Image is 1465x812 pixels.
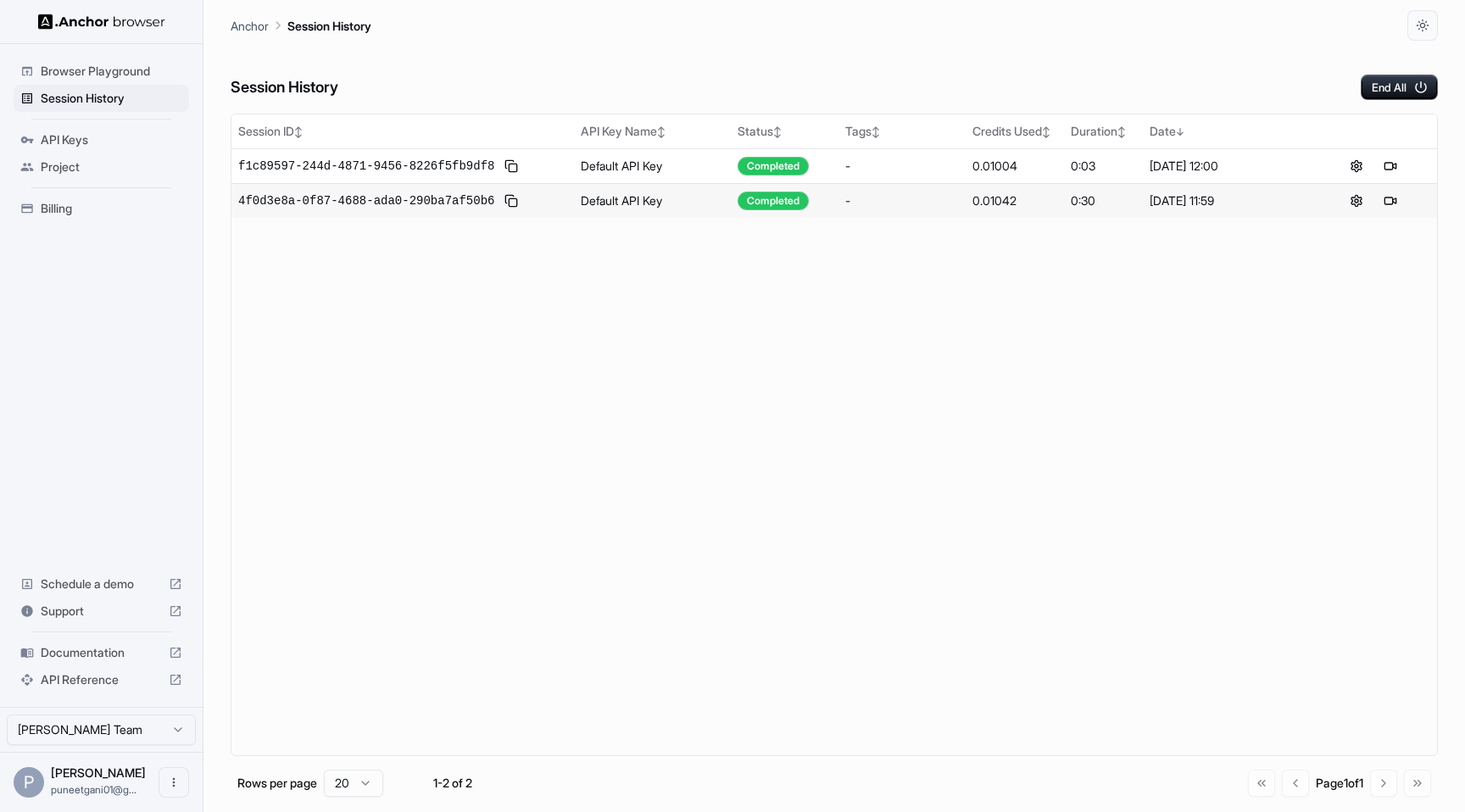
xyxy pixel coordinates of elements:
div: Completed [738,157,809,175]
span: ↕ [773,125,782,138]
span: Browser Playground [41,63,182,80]
span: ↓ [1176,125,1184,138]
p: Anchor [231,17,269,35]
div: Session ID [238,123,567,140]
span: Billing [41,200,182,217]
div: API Key Name [581,123,724,140]
div: [DATE] 11:59 [1150,192,1302,209]
div: Browser Playground [14,58,189,85]
div: [DATE] 12:00 [1150,158,1302,175]
div: Project [14,153,189,181]
td: Default API Key [574,148,731,183]
span: Documentation [41,644,162,661]
span: f1c89597-244d-4871-9456-8226f5fb9df8 [238,158,494,175]
span: Puneet Gani [51,765,146,780]
h6: Session History [231,75,338,100]
div: Page 1 of 1 [1316,775,1363,792]
div: 1-2 of 2 [410,775,495,792]
div: Support [14,598,189,625]
span: Session History [41,90,182,107]
span: ↕ [872,125,880,138]
button: Open menu [159,767,189,798]
div: P [14,767,44,798]
div: Billing [14,195,189,222]
div: API Keys [14,126,189,153]
p: Session History [287,17,371,35]
div: 0.01042 [972,192,1057,209]
div: Date [1150,123,1302,140]
span: ↕ [294,125,303,138]
nav: breadcrumb [231,16,371,35]
td: Default API Key [574,183,731,218]
div: Documentation [14,639,189,666]
span: 4f0d3e8a-0f87-4688-ada0-290ba7af50b6 [238,192,494,209]
div: 0:03 [1071,158,1137,175]
span: ↕ [1117,125,1126,138]
div: Schedule a demo [14,570,189,598]
div: - [845,158,959,175]
div: Status [738,123,832,140]
div: - [845,192,959,209]
div: API Reference [14,666,189,693]
span: API Keys [41,131,182,148]
div: Tags [845,123,959,140]
span: Schedule a demo [41,576,162,592]
div: 0.01004 [972,158,1057,175]
button: End All [1361,75,1438,100]
span: ↕ [657,125,666,138]
div: Completed [738,192,809,210]
span: Support [41,603,162,620]
span: ↕ [1042,125,1050,138]
div: 0:30 [1071,192,1137,209]
span: puneetgani01@gmail.com [51,783,136,796]
p: Rows per page [237,775,317,792]
div: Session History [14,85,189,112]
span: Project [41,159,182,175]
span: API Reference [41,671,162,688]
img: Anchor Logo [38,14,165,30]
div: Duration [1071,123,1137,140]
div: Credits Used [972,123,1057,140]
